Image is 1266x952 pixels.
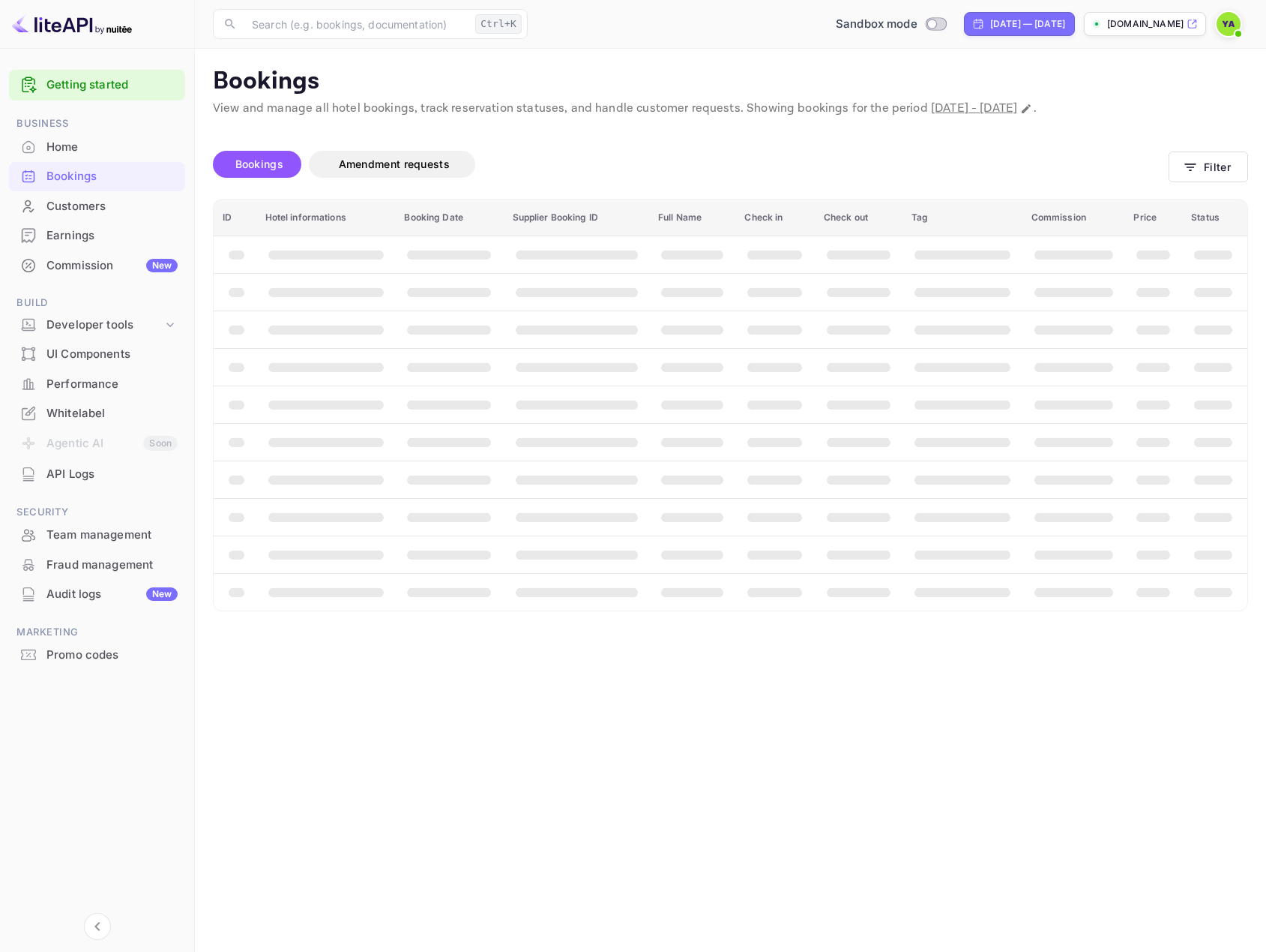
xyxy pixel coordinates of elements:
[9,162,185,191] div: Bookings
[9,340,185,369] div: UI Components
[235,158,283,170] span: Bookings
[46,139,178,156] div: Home
[9,521,185,550] div: Team management
[9,521,185,548] a: Team management
[475,14,522,34] div: Ctrl+K
[46,168,178,185] div: Bookings
[146,587,178,601] div: New
[46,376,178,393] div: Performance
[9,133,185,162] div: Home
[256,200,396,236] th: Hotel informations
[9,70,185,101] div: Getting started
[735,200,814,236] th: Check in
[9,551,185,578] a: Fraud management
[9,162,185,190] a: Bookings
[9,580,185,608] a: Audit logsNew
[213,151,1169,178] div: account-settings tabs
[46,647,178,664] div: Promo codes
[46,346,178,363] div: UI Components
[9,370,185,398] a: Performance
[9,295,185,311] span: Build
[9,340,185,368] a: UI Components
[9,251,185,279] a: CommissionNew
[9,580,185,609] div: Audit logsNew
[9,624,185,641] span: Marketing
[9,116,185,132] span: Business
[9,641,185,670] div: Promo codes
[9,221,185,249] a: Earnings
[1169,152,1248,182] button: Filter
[214,200,256,236] th: ID
[214,200,1247,611] table: booking table
[9,251,185,281] div: CommissionNew
[836,16,917,33] span: Sandbox mode
[46,257,178,275] div: Commission
[9,133,185,161] a: Home
[9,192,185,220] a: Customers
[1022,200,1125,236] th: Commission
[9,399,185,428] div: Whitelabel
[9,370,185,399] div: Performance
[931,101,1017,116] span: [DATE] - [DATE]
[9,460,185,488] a: API Logs
[46,557,178,574] div: Fraud management
[1107,17,1184,31] p: [DOMAIN_NAME]
[9,551,185,580] div: Fraud management
[815,200,902,236] th: Check out
[1124,200,1182,236] th: Price
[1019,101,1034,116] button: Change date range
[395,200,503,236] th: Booking Date
[46,317,163,334] div: Developer tools
[46,77,178,94] a: Getting started
[9,312,185,338] div: Developer tools
[46,586,178,603] div: Audit logs
[46,527,178,544] div: Team management
[213,100,1248,118] p: View and manage all hotel bookings, track reservation statuses, and handle customer requests. Sho...
[339,158,450,170] span: Amendment requests
[213,67,1248,97] p: Bookings
[9,641,185,668] a: Promo codes
[649,200,735,236] th: Full Name
[990,17,1065,31] div: [DATE] — [DATE]
[46,227,178,245] div: Earnings
[146,259,178,272] div: New
[243,9,469,39] input: Search (e.g. bookings, documentation)
[1182,200,1247,236] th: Status
[9,399,185,427] a: Whitelabel
[46,466,178,483] div: API Logs
[830,16,952,33] div: Switch to Production mode
[9,192,185,221] div: Customers
[9,504,185,521] span: Security
[46,198,178,215] div: Customers
[902,200,1022,236] th: Tag
[9,460,185,489] div: API Logs
[1217,12,1241,36] img: Yariv Adin
[46,405,178,422] div: Whitelabel
[12,12,132,36] img: LiteAPI logo
[504,200,650,236] th: Supplier Booking ID
[84,913,111,940] button: Collapse navigation
[9,221,185,251] div: Earnings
